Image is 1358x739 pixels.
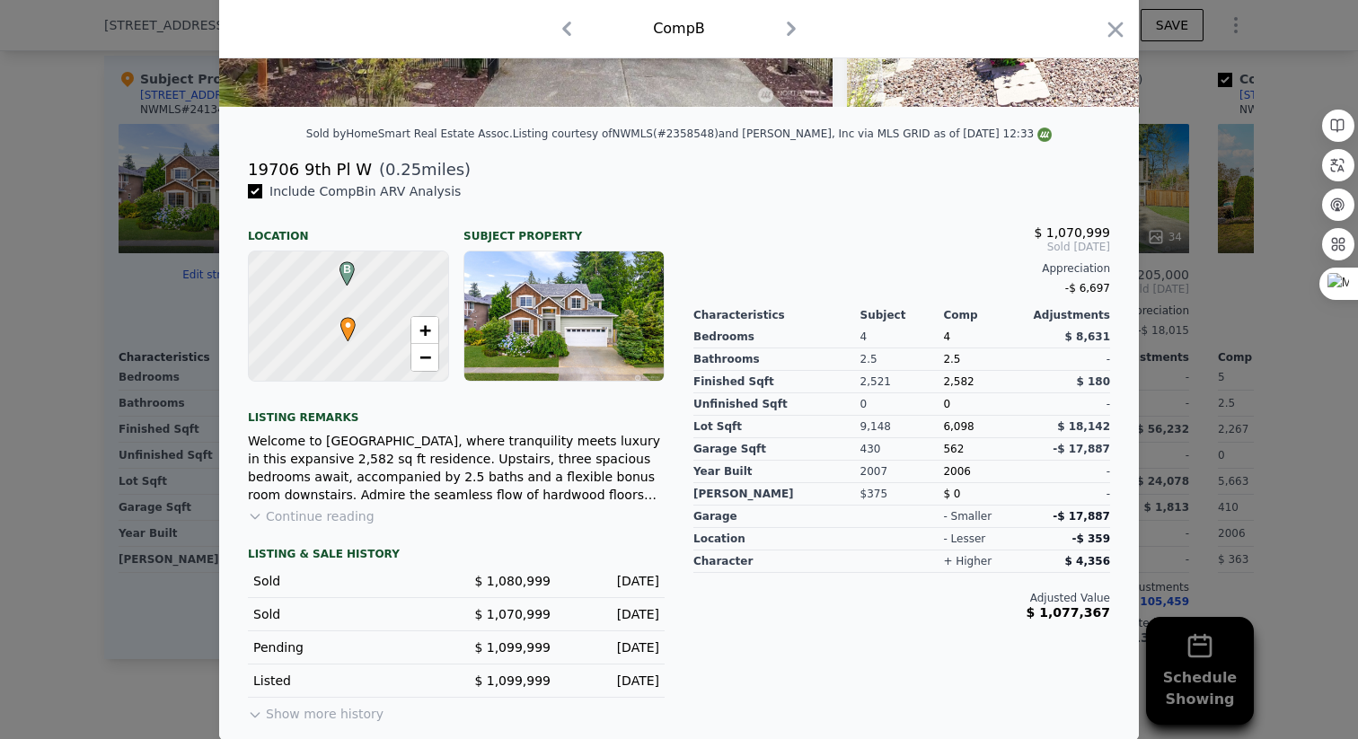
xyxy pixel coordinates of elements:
[474,640,551,655] span: $ 1,099,999
[943,308,1027,322] div: Comp
[943,420,974,433] span: 6,098
[693,438,860,461] div: Garage Sqft
[693,416,860,438] div: Lot Sqft
[248,698,384,723] button: Show more history
[693,261,1110,276] div: Appreciation
[463,215,665,243] div: Subject Property
[372,157,471,182] span: ( miles)
[943,554,992,568] div: + higher
[860,483,944,506] div: $375
[1027,605,1110,620] span: $ 1,077,367
[943,509,992,523] div: - smaller
[248,215,449,243] div: Location
[565,572,659,590] div: [DATE]
[693,308,860,322] div: Characteristics
[653,18,705,40] div: Comp B
[336,317,347,328] div: •
[860,393,944,416] div: 0
[1065,282,1110,295] span: -$ 6,697
[385,160,421,179] span: 0.25
[253,672,442,690] div: Listed
[1076,375,1110,388] span: $ 180
[1037,128,1052,142] img: NWMLS Logo
[943,375,974,388] span: 2,582
[693,326,860,348] div: Bedrooms
[1065,330,1110,343] span: $ 8,631
[693,506,860,528] div: garage
[336,312,360,339] span: •
[693,483,860,506] div: [PERSON_NAME]
[1034,225,1110,240] span: $ 1,070,999
[513,128,1052,140] div: Listing courtesy of NWMLS (#2358548) and [PERSON_NAME], Inc via MLS GRID as of [DATE] 12:33
[335,261,359,277] span: B
[1057,420,1110,433] span: $ 18,142
[1027,348,1110,371] div: -
[943,348,1027,371] div: 2.5
[693,348,860,371] div: Bathrooms
[693,461,860,483] div: Year Built
[693,393,860,416] div: Unfinished Sqft
[943,461,1027,483] div: 2006
[419,319,431,341] span: +
[565,672,659,690] div: [DATE]
[248,547,665,565] div: LISTING & SALE HISTORY
[1065,555,1110,567] span: $ 4,356
[943,398,950,410] span: 0
[860,348,944,371] div: 2.5
[565,605,659,623] div: [DATE]
[474,673,551,688] span: $ 1,099,999
[248,157,372,182] div: 19706 9th Pl W
[419,346,431,368] span: −
[253,572,442,590] div: Sold
[693,591,1110,605] div: Adjusted Value
[1053,443,1110,455] span: -$ 17,887
[1027,483,1110,506] div: -
[943,532,985,546] div: - lesser
[248,507,375,525] button: Continue reading
[474,607,551,621] span: $ 1,070,999
[335,261,346,272] div: B
[1027,308,1110,322] div: Adjustments
[693,371,860,393] div: Finished Sqft
[248,396,665,425] div: Listing remarks
[860,416,944,438] div: 9,148
[860,326,944,348] div: 4
[860,461,944,483] div: 2007
[1053,510,1110,523] span: -$ 17,887
[693,240,1110,254] span: Sold [DATE]
[860,371,944,393] div: 2,521
[248,432,665,504] div: Welcome to [GEOGRAPHIC_DATA], where tranquility meets luxury in this expansive 2,582 sq ft reside...
[565,638,659,656] div: [DATE]
[474,574,551,588] span: $ 1,080,999
[306,128,513,140] div: Sold by HomeSmart Real Estate Assoc .
[262,184,468,198] span: Include Comp B in ARV Analysis
[943,488,960,500] span: $ 0
[943,443,964,455] span: 562
[860,438,944,461] div: 430
[693,528,860,550] div: location
[1027,393,1110,416] div: -
[860,308,944,322] div: Subject
[411,317,438,344] a: Zoom in
[1071,532,1110,545] span: -$ 359
[253,605,442,623] div: Sold
[411,344,438,371] a: Zoom out
[253,638,442,656] div: Pending
[943,330,950,343] span: 4
[693,550,860,573] div: character
[1027,461,1110,483] div: -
